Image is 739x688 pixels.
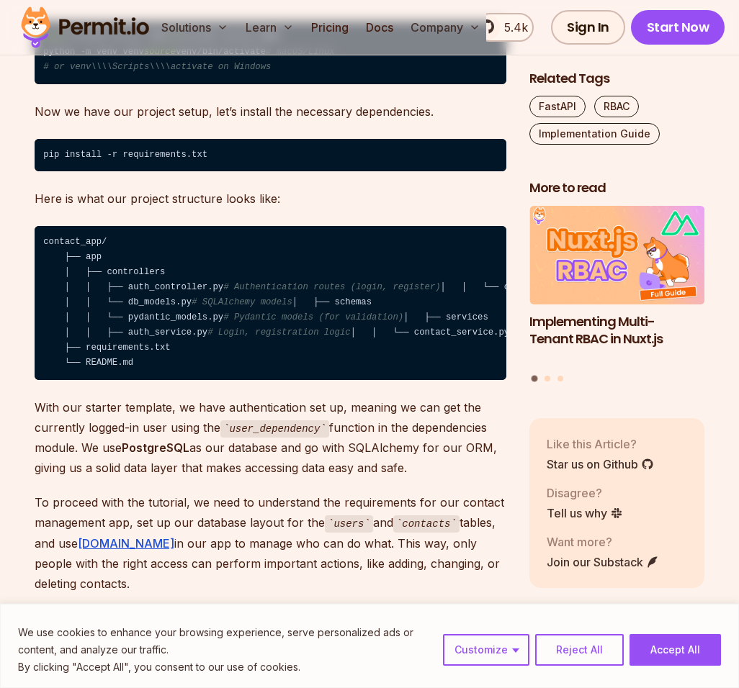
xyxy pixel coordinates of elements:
img: Implementing Multi-Tenant RBAC in Nuxt.js [529,206,704,304]
span: 5.4k [496,19,528,36]
h3: Implementing Multi-Tenant RBAC in Nuxt.js [529,312,704,348]
code: pip install -r requirements.txt [35,139,506,172]
h2: Related Tags [529,69,704,87]
p: Want more? [547,533,659,550]
p: Disagree? [547,484,623,501]
a: Start Now [631,10,725,45]
a: Join our Substack [547,553,659,570]
p: Now we have our project setup, let’s install the necessary dependencies. [35,101,506,122]
h2: More to read [529,179,704,197]
p: We use cookies to enhance your browsing experience, serve personalized ads or content, and analyz... [18,624,432,658]
span: # SQLAlchemy models [192,297,292,307]
code: contacts [393,515,460,533]
p: To proceed with the tutorial, we need to understand the requirements for our contact management a... [35,492,506,594]
button: Go to slide 1 [532,375,538,381]
img: Permit logo [14,3,156,52]
button: Company [405,13,486,42]
a: Sign In [551,10,625,45]
button: Go to slide 2 [545,375,550,381]
p: By clicking "Accept All", you consent to our use of cookies. [18,658,432,676]
a: RBAC [594,96,639,117]
p: With our starter template, we have authentication set up, meaning we can get the currently logged... [35,397,506,479]
a: [DOMAIN_NAME] [78,536,174,551]
button: Solutions [156,13,234,42]
button: Reject All [535,634,624,666]
li: 1 of 3 [529,206,704,366]
a: Implementing Multi-Tenant RBAC in Nuxt.jsImplementing Multi-Tenant RBAC in Nuxt.js [529,206,704,366]
button: Learn [240,13,300,42]
span: # Pydantic models (for validation) [223,312,403,322]
code: users [325,515,373,533]
button: Accept All [630,634,721,666]
code: contact_app/ ├── app │ ├── controllers │ │ ├── auth_controller.py │ │ └── contact_controller.py │... [35,226,506,380]
code: user_dependency [220,420,329,438]
p: Here is what our project structure looks like: [35,189,506,209]
a: Tell us why [547,504,623,521]
a: Star us on Github [547,455,654,472]
button: Go to slide 3 [557,375,563,381]
div: Posts [529,206,704,384]
strong: PostgreSQL [122,440,189,455]
a: FastAPI [529,96,586,117]
a: 5.4k [475,13,534,42]
span: # Authentication routes (login, register) [223,282,440,292]
button: Customize [443,634,529,666]
span: # Login, registration logic [207,327,350,338]
a: Implementation Guide [529,123,660,145]
span: # or venv\\\\Scripts\\\\activate on Windows [43,62,271,72]
a: Pricing [305,13,354,42]
p: Like this Article? [547,435,654,452]
a: Docs [360,13,399,42]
